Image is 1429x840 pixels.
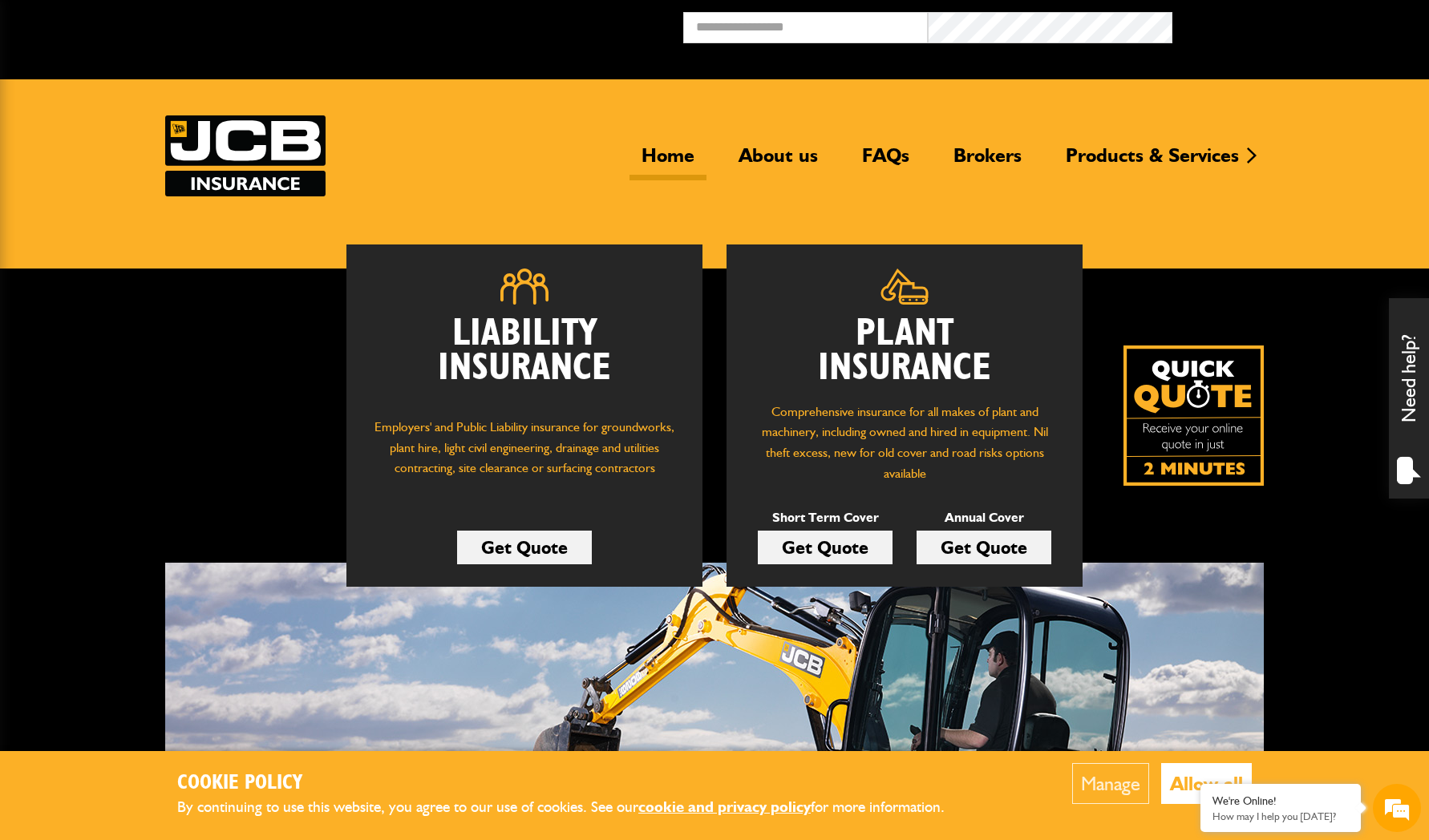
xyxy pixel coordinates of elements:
[629,143,706,180] a: Home
[457,531,592,564] a: Get Quote
[638,798,811,816] a: cookie and privacy policy
[751,402,1059,483] p: Comprehensive insurance for all makes of plant and machinery, including owned and hired in equipm...
[370,417,678,494] p: Employers' and Public Liability insurance for groundworks, plant hire, light civil engineering, d...
[370,317,678,402] h2: Liability Insurance
[177,771,971,796] h2: Cookie Policy
[1161,763,1252,804] button: Allow all
[941,143,1034,180] a: Brokers
[850,143,921,180] a: FAQs
[1123,345,1264,486] a: Get your insurance quote isn just 2-minutes
[1054,143,1251,180] a: Products & Services
[1172,12,1417,37] button: Broker Login
[165,115,326,196] img: JCB Insurance Services logo
[1389,298,1429,499] div: Need help?
[1123,345,1264,486] img: Quick Quote
[177,795,971,820] p: By continuing to use this website, you agree to our use of cookies. See our for more information.
[758,507,893,528] p: Short Term Cover
[758,531,893,564] a: Get Quote
[1212,810,1349,822] p: How may I help you today?
[917,531,1051,564] a: Get Quote
[1072,763,1149,804] button: Manage
[727,143,830,180] a: About us
[1212,794,1349,808] div: We're Online!
[751,317,1059,386] h2: Plant Insurance
[917,507,1051,528] p: Annual Cover
[165,115,326,196] a: JCB Insurance Services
